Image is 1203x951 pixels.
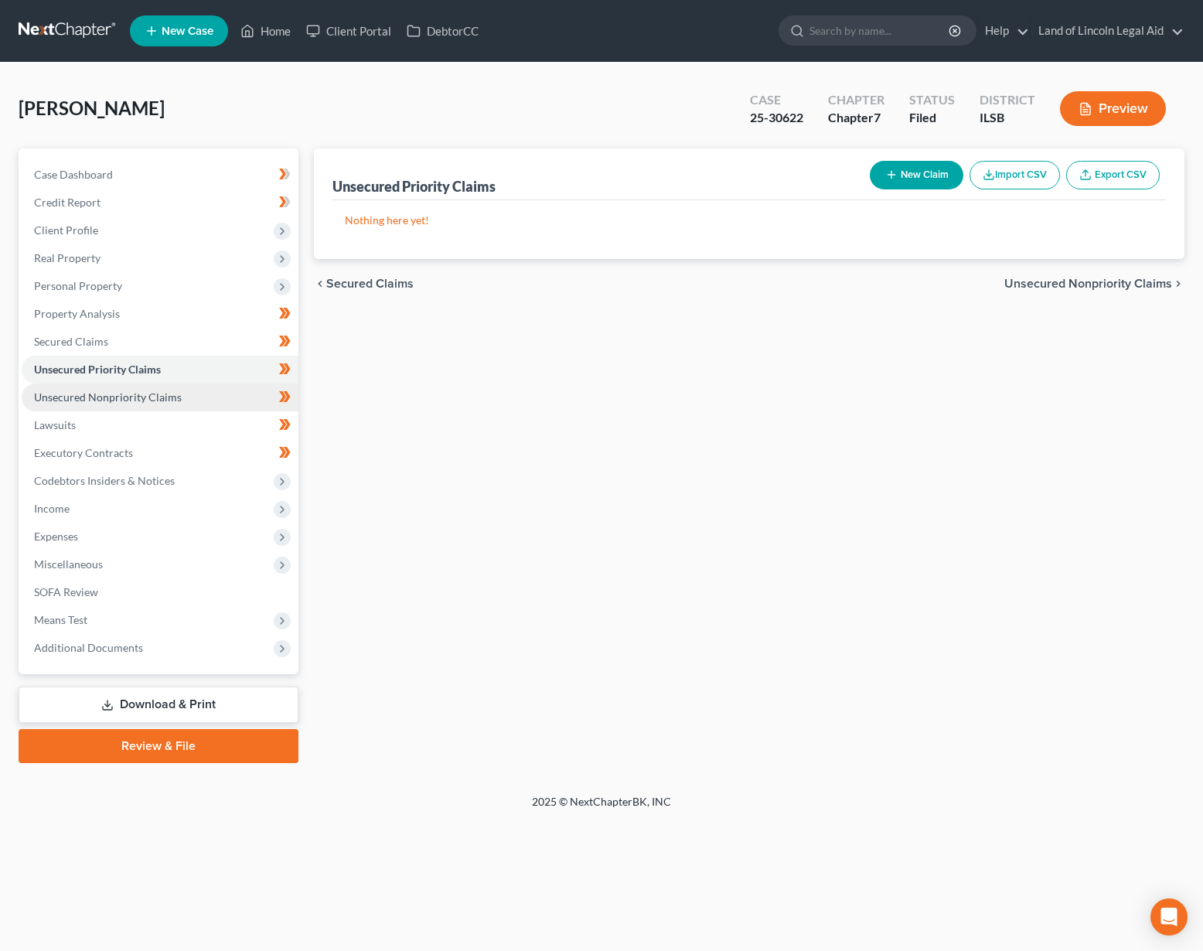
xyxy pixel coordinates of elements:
a: Review & File [19,729,298,763]
span: Lawsuits [34,418,76,431]
span: Property Analysis [34,307,120,320]
p: Nothing here yet! [345,213,1154,228]
div: Status [909,91,955,109]
div: District [980,91,1035,109]
a: Land of Lincoln Legal Aid [1031,17,1184,45]
div: Open Intercom Messenger [1150,898,1188,936]
span: Credit Report [34,196,101,209]
button: Import CSV [970,161,1060,189]
span: [PERSON_NAME] [19,97,165,119]
span: Executory Contracts [34,446,133,459]
span: Personal Property [34,279,122,292]
div: Filed [909,109,955,127]
a: DebtorCC [399,17,486,45]
a: Home [233,17,298,45]
span: New Case [162,26,213,37]
a: Client Portal [298,17,399,45]
span: Codebtors Insiders & Notices [34,474,175,487]
span: Means Test [34,613,87,626]
span: SOFA Review [34,585,98,598]
div: Unsecured Priority Claims [332,177,496,196]
a: Unsecured Priority Claims [22,356,298,383]
i: chevron_left [314,278,326,290]
div: Chapter [828,109,884,127]
span: Secured Claims [326,278,414,290]
span: Additional Documents [34,641,143,654]
input: Search by name... [809,16,951,45]
div: 25-30622 [750,109,803,127]
a: Property Analysis [22,300,298,328]
span: Case Dashboard [34,168,113,181]
span: Real Property [34,251,101,264]
a: Case Dashboard [22,161,298,189]
a: Unsecured Nonpriority Claims [22,383,298,411]
div: Chapter [828,91,884,109]
span: Unsecured Nonpriority Claims [1004,278,1172,290]
a: Export CSV [1066,161,1160,189]
a: SOFA Review [22,578,298,606]
button: New Claim [870,161,963,189]
span: Expenses [34,530,78,543]
span: Secured Claims [34,335,108,348]
span: Miscellaneous [34,557,103,571]
a: Secured Claims [22,328,298,356]
div: ILSB [980,109,1035,127]
a: Help [977,17,1029,45]
span: Income [34,502,70,515]
div: 2025 © NextChapterBK, INC [161,794,1042,822]
div: Case [750,91,803,109]
a: Credit Report [22,189,298,216]
span: Unsecured Nonpriority Claims [34,390,182,404]
button: Preview [1060,91,1166,126]
a: Lawsuits [22,411,298,439]
i: chevron_right [1172,278,1184,290]
span: Unsecured Priority Claims [34,363,161,376]
a: Executory Contracts [22,439,298,467]
button: Unsecured Nonpriority Claims chevron_right [1004,278,1184,290]
a: Download & Print [19,687,298,723]
button: chevron_left Secured Claims [314,278,414,290]
span: 7 [874,110,881,124]
span: Client Profile [34,223,98,237]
